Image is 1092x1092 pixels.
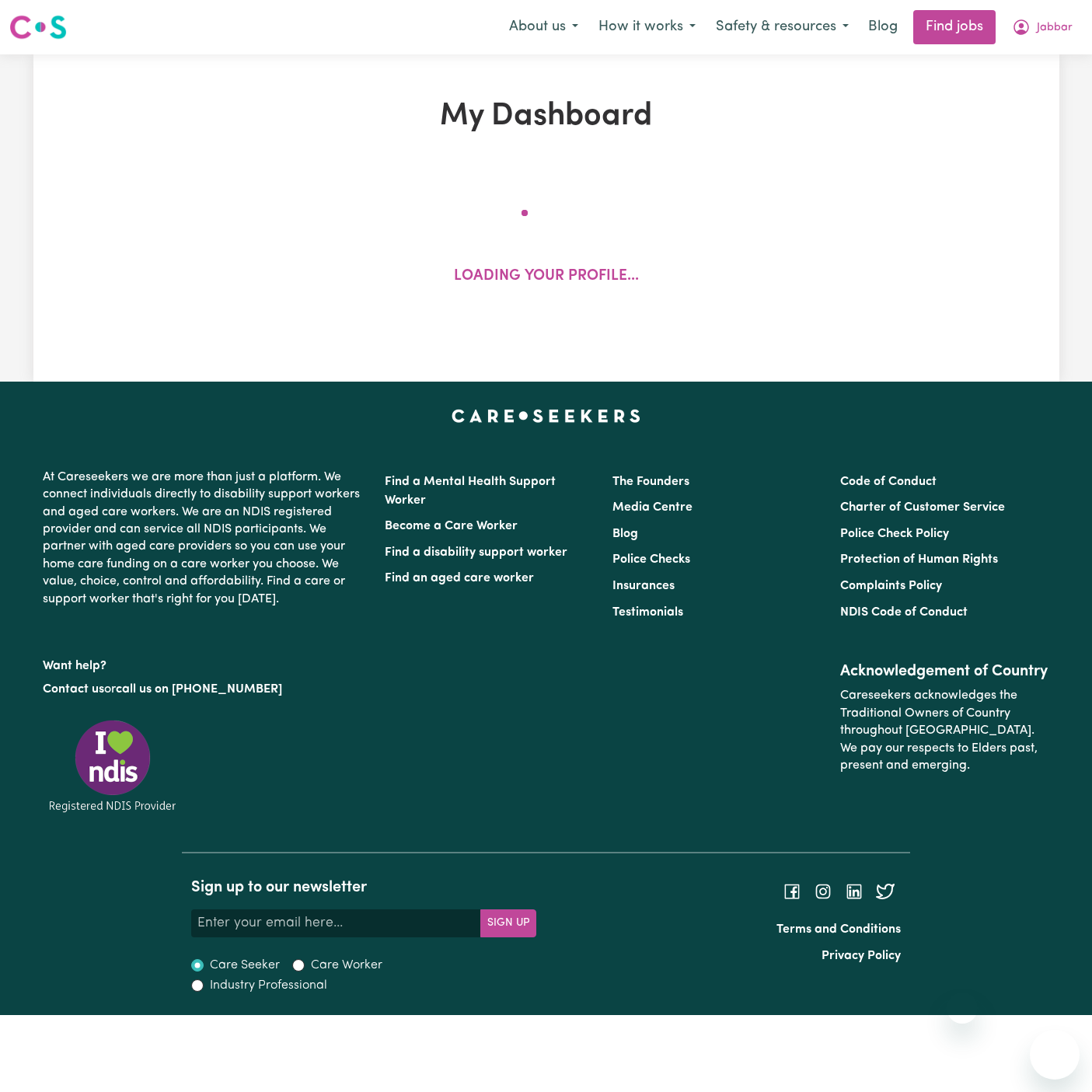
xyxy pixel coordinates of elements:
button: My Account [1002,11,1083,44]
a: call us on [PHONE_NUMBER] [116,683,282,696]
a: Contact us [43,683,104,696]
iframe: Close message [947,993,978,1024]
a: Find a disability support worker [385,546,567,559]
h1: My Dashboard [214,98,879,135]
a: Insurances [612,580,675,592]
p: Want help? [43,651,366,675]
img: Registered NDIS provider [43,717,183,815]
img: Careseekers logo [9,13,67,41]
a: NDIS Code of Conduct [840,606,968,619]
button: About us [499,11,588,44]
a: Careseekers logo [9,9,67,45]
a: Blog [612,528,638,540]
a: Testimonials [612,606,683,619]
a: Code of Conduct [840,476,937,488]
a: Find jobs [913,10,996,44]
a: Follow Careseekers on Facebook [783,885,801,898]
button: Safety & resources [706,11,859,44]
a: The Founders [612,476,689,488]
a: Become a Care Worker [385,520,518,532]
a: Follow Careseekers on Instagram [814,885,832,898]
a: Charter of Customer Service [840,501,1005,514]
button: How it works [588,11,706,44]
a: Blog [859,10,907,44]
button: Subscribe [480,909,536,937]
h2: Sign up to our newsletter [191,878,536,897]
label: Care Seeker [210,956,280,975]
a: Protection of Human Rights [840,553,998,566]
p: or [43,675,366,704]
input: Enter your email here... [191,909,481,937]
a: Follow Careseekers on LinkedIn [845,885,863,898]
a: Media Centre [612,501,693,514]
a: Terms and Conditions [776,923,901,936]
a: Follow Careseekers on Twitter [876,885,895,898]
h2: Acknowledgement of Country [840,662,1049,681]
p: Careseekers acknowledges the Traditional Owners of Country throughout [GEOGRAPHIC_DATA]. We pay o... [840,681,1049,780]
a: Find a Mental Health Support Worker [385,476,556,507]
p: Loading your profile... [454,266,639,288]
a: Police Checks [612,553,690,566]
label: Care Worker [311,956,382,975]
label: Industry Professional [210,976,327,995]
p: At Careseekers we are more than just a platform. We connect individuals directly to disability su... [43,462,366,614]
a: Find an aged care worker [385,572,534,584]
span: Jabbar [1037,19,1073,37]
a: Privacy Policy [822,950,901,962]
a: Complaints Policy [840,580,942,592]
a: Careseekers home page [452,410,640,422]
iframe: Button to launch messaging window [1030,1030,1080,1080]
a: Police Check Policy [840,528,949,540]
